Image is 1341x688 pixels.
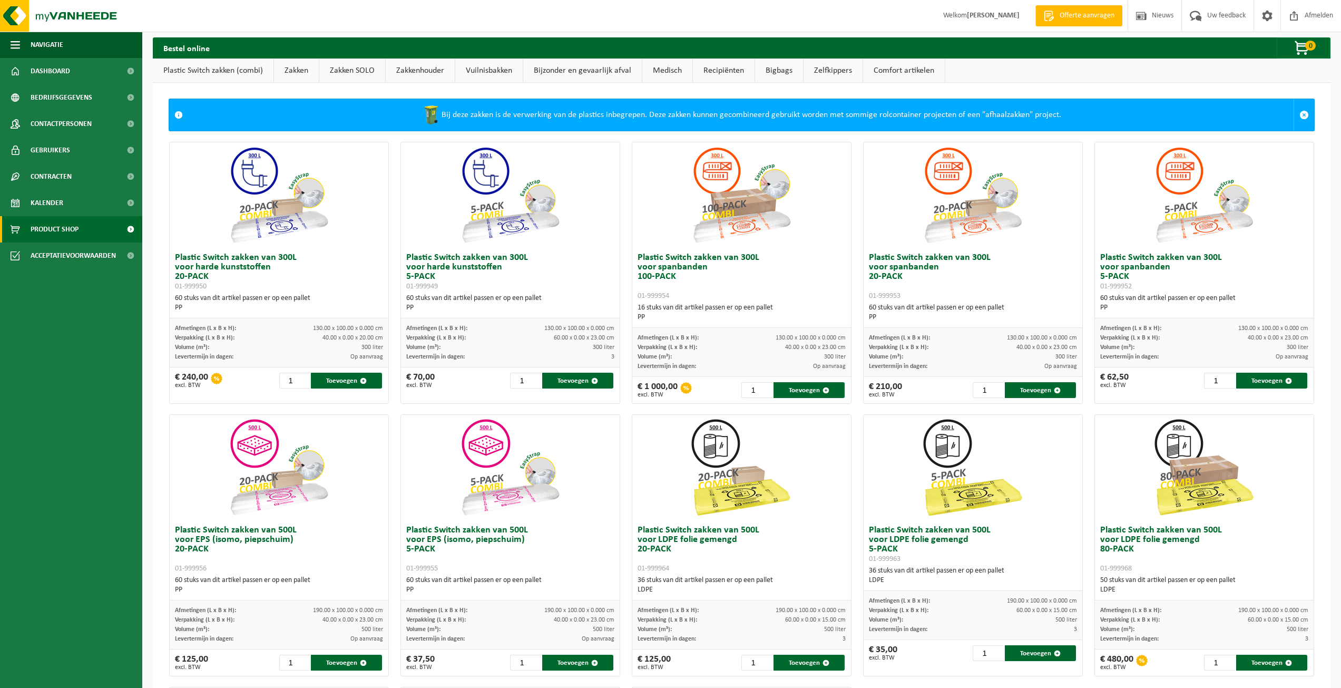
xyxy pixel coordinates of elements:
span: 300 liter [824,354,846,360]
span: 130.00 x 100.00 x 0.000 cm [313,325,383,332]
span: 60.00 x 0.00 x 23.00 cm [554,335,614,341]
span: 300 liter [361,344,383,351]
span: 3 [1305,636,1308,642]
span: Afmetingen (L x B x H): [1100,607,1161,614]
span: 500 liter [824,626,846,633]
img: 01-999968 [1151,415,1257,520]
strong: [PERSON_NAME] [967,12,1020,20]
div: 60 stuks van dit artikel passen er op een pallet [175,294,383,313]
span: Op aanvraag [350,354,383,360]
input: 1 [973,645,1003,661]
span: 500 liter [1287,626,1308,633]
span: Verpakking (L x B x H): [406,617,466,623]
h3: Plastic Switch zakken van 300L voor harde kunststoffen 20-PACK [175,253,383,291]
button: Toevoegen [774,655,845,671]
a: Offerte aanvragen [1035,5,1122,26]
button: 0 [1277,37,1329,59]
span: 130.00 x 100.00 x 0.000 cm [1238,325,1308,332]
input: 1 [279,655,310,671]
h3: Plastic Switch zakken van 500L voor LDPE folie gemengd 20-PACK [638,526,846,573]
button: Toevoegen [1005,645,1076,661]
h3: Plastic Switch zakken van 500L voor LDPE folie gemengd 80-PACK [1100,526,1308,573]
img: 01-999963 [920,415,1025,520]
button: Toevoegen [774,382,845,398]
input: 1 [510,655,541,671]
span: Levertermijn in dagen: [1100,636,1159,642]
span: Volume (m³): [175,626,209,633]
h3: Plastic Switch zakken van 300L voor harde kunststoffen 5-PACK [406,253,614,291]
span: Offerte aanvragen [1057,11,1117,21]
span: Levertermijn in dagen: [406,354,465,360]
span: excl. BTW [406,382,435,389]
div: PP [1100,303,1308,313]
div: € 35,00 [869,645,897,661]
div: € 125,00 [175,655,208,671]
span: 01-999950 [175,283,207,290]
span: Verpakking (L x B x H): [869,344,928,351]
a: Recipiënten [693,59,755,83]
div: PP [175,585,383,595]
span: Volume (m³): [406,626,441,633]
span: 40.00 x 0.00 x 23.00 cm [1016,344,1077,351]
input: 1 [279,373,310,389]
input: 1 [741,655,772,671]
span: 300 liter [593,344,614,351]
span: Levertermijn in dagen: [869,363,927,370]
div: 50 stuks van dit artikel passen er op een pallet [1100,576,1308,595]
span: excl. BTW [175,382,208,389]
span: Afmetingen (L x B x H): [406,325,467,332]
input: 1 [741,382,772,398]
span: Bedrijfsgegevens [31,84,92,111]
span: 60.00 x 0.00 x 15.00 cm [785,617,846,623]
div: Bij deze zakken is de verwerking van de plastics inbegrepen. Deze zakken kunnen gecombineerd gebr... [188,99,1294,131]
h2: Bestel online [153,37,220,58]
span: 190.00 x 100.00 x 0.000 cm [544,607,614,614]
span: excl. BTW [638,664,671,671]
span: 40.00 x 0.00 x 23.00 cm [1248,335,1308,341]
span: Levertermijn in dagen: [175,354,233,360]
a: Medisch [642,59,692,83]
input: 1 [1204,655,1235,671]
h3: Plastic Switch zakken van 300L voor spanbanden 5-PACK [1100,253,1308,291]
span: excl. BTW [869,655,897,661]
span: Op aanvraag [582,636,614,642]
span: Op aanvraag [1044,363,1077,370]
a: Bigbags [755,59,803,83]
div: PP [638,313,846,322]
span: excl. BTW [638,392,678,398]
span: 300 liter [1287,344,1308,351]
span: Verpakking (L x B x H): [175,617,234,623]
div: € 480,00 [1100,655,1133,671]
button: Toevoegen [1236,373,1307,389]
img: 01-999952 [1151,142,1257,248]
div: € 210,00 [869,382,902,398]
span: 130.00 x 100.00 x 0.000 cm [544,325,614,332]
span: excl. BTW [869,392,902,398]
span: 60.00 x 0.00 x 15.00 cm [1016,607,1077,614]
span: 190.00 x 100.00 x 0.000 cm [776,607,846,614]
span: 40.00 x 0.00 x 23.00 cm [785,344,846,351]
img: 01-999955 [457,415,563,520]
span: 300 liter [1055,354,1077,360]
span: excl. BTW [175,664,208,671]
span: Verpakking (L x B x H): [869,607,928,614]
span: Op aanvraag [350,636,383,642]
div: LDPE [869,576,1077,585]
div: 36 stuks van dit artikel passen er op een pallet [869,566,1077,585]
span: Volume (m³): [175,344,209,351]
div: LDPE [638,585,846,595]
div: € 62,50 [1100,373,1129,389]
span: 0 [1305,41,1316,51]
span: 01-999956 [175,565,207,573]
a: Sluit melding [1294,99,1314,131]
div: € 125,00 [638,655,671,671]
span: Volume (m³): [638,354,672,360]
span: 01-999952 [1100,283,1132,290]
div: 60 stuks van dit artikel passen er op een pallet [869,303,1077,322]
span: 01-999949 [406,283,438,290]
span: Levertermijn in dagen: [638,363,696,370]
img: 01-999956 [226,415,331,520]
span: Op aanvraag [1276,354,1308,360]
h3: Plastic Switch zakken van 300L voor spanbanden 100-PACK [638,253,846,301]
span: 130.00 x 100.00 x 0.000 cm [776,335,846,341]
